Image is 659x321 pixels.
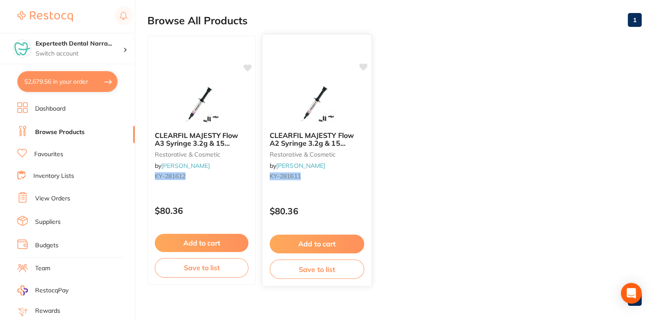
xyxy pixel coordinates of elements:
p: $80.36 [155,206,248,216]
img: Experteeth Dental Narrabri [13,40,31,57]
img: CLEARFIL MAJESTY Flow A3 Syringe 3.2g & 15 Needle tips [173,81,230,124]
em: KY-281611 [270,172,301,180]
button: $2,679.56 in your order [17,71,117,92]
button: Save to list [155,258,248,277]
span: CLEARFIL MAJESTY Flow A2 Syringe 3.2g & 15 Needle tips [270,131,354,155]
span: RestocqPay [35,286,69,295]
a: [PERSON_NAME] [161,162,210,170]
a: Rewards [35,307,60,315]
a: Inventory Lists [33,172,74,180]
a: View Orders [35,194,70,203]
em: KY-281612 [155,172,186,180]
a: 1 [628,11,642,29]
a: RestocqPay [17,285,69,295]
small: restorative & cosmetic [270,151,364,157]
img: CLEARFIL MAJESTY Flow A2 Syringe 3.2g & 15 Needle tips [288,80,345,124]
h2: Browse All Products [147,15,248,27]
p: $80.36 [270,206,364,216]
p: Switch account [36,49,123,58]
a: Budgets [35,241,59,250]
span: by [155,162,210,170]
button: Save to list [270,259,364,279]
a: [PERSON_NAME] [276,162,325,170]
span: CLEARFIL MAJESTY Flow A3 Syringe 3.2g & 15 Needle tips [155,131,238,156]
a: Team [35,264,50,273]
img: Restocq Logo [17,11,73,22]
a: Browse Products [35,128,85,137]
img: RestocqPay [17,285,28,295]
button: Add to cart [270,235,364,253]
div: Open Intercom Messenger [621,283,642,304]
a: Favourites [34,150,63,159]
small: restorative & cosmetic [155,151,248,158]
a: Suppliers [35,218,61,226]
h4: Experteeth Dental Narrabri [36,39,123,48]
b: CLEARFIL MAJESTY Flow A3 Syringe 3.2g & 15 Needle tips [155,131,248,147]
b: CLEARFIL MAJESTY Flow A2 Syringe 3.2g & 15 Needle tips [270,131,364,147]
button: Add to cart [155,234,248,252]
a: Restocq Logo [17,7,73,26]
a: Dashboard [35,105,65,113]
span: by [270,162,325,170]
